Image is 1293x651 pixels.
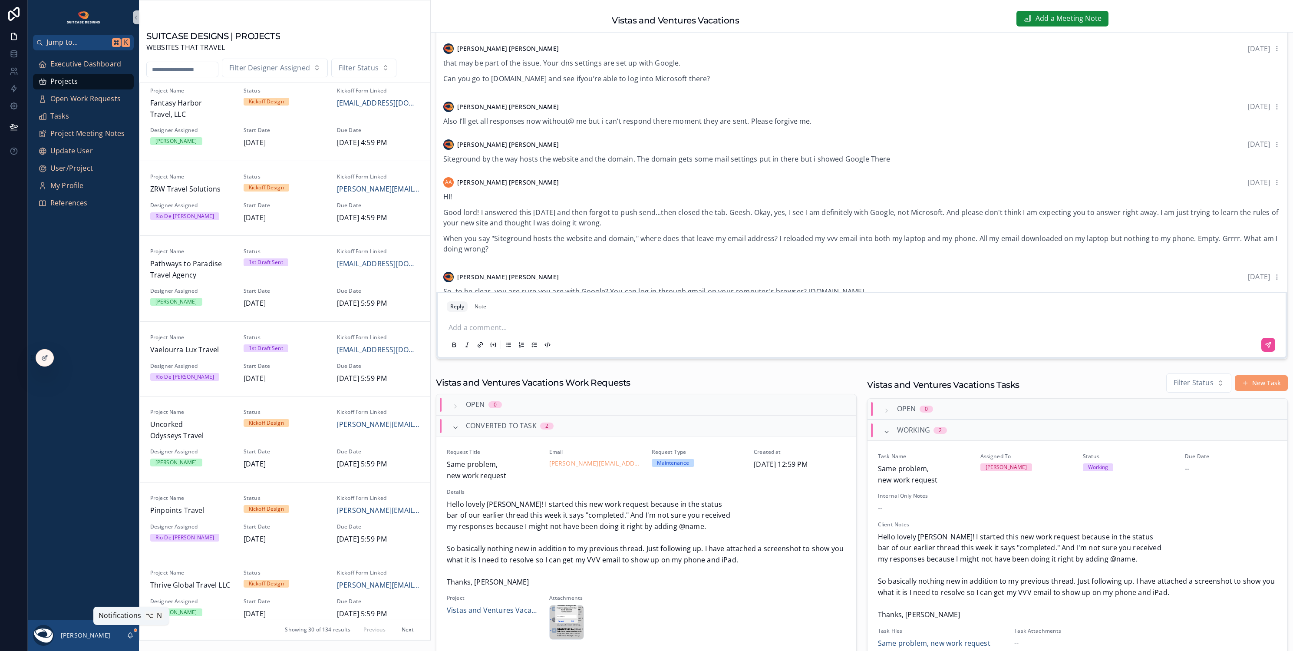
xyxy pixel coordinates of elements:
[50,93,121,105] span: Open Work Requests
[337,212,420,224] span: [DATE] 4:59 PM
[1235,375,1288,391] button: New Task
[337,505,420,516] a: [PERSON_NAME][EMAIL_ADDRESS][DOMAIN_NAME]
[155,137,197,145] div: [PERSON_NAME]
[447,605,539,616] a: Vistas and Ventures Vacations
[122,39,129,46] span: K
[33,178,134,194] a: My Profile
[150,495,233,502] span: Project Name
[244,127,327,134] span: Start Date
[50,180,84,192] span: My Profile
[244,495,327,502] span: Status
[878,453,970,460] span: Task Name
[549,459,641,468] a: [PERSON_NAME][EMAIL_ADDRESS][DOMAIN_NAME]
[150,184,233,195] span: ZRW Travel Solutions
[443,73,1280,84] p: Can you go to [DOMAIN_NAME] and see ifyou’re able to log into Microsoft there?
[150,287,233,294] span: Designer Assigned
[337,419,420,430] a: [PERSON_NAME][EMAIL_ADDRESS][DOMAIN_NAME]
[754,459,846,470] span: [DATE] 12:59 PM
[337,344,420,356] a: [EMAIL_ADDRESS][DOMAIN_NAME]
[33,35,134,50] button: Jump to...K
[447,489,846,496] span: Details
[337,248,420,255] span: Kickoff Form Linked
[28,50,139,222] div: scrollable content
[33,91,134,107] a: Open Work Requests
[140,161,430,235] a: Project NameZRW Travel SolutionsStatusKickoff DesignKickoff Form Linked[PERSON_NAME][EMAIL_ADDRES...
[156,612,163,619] span: N
[150,580,233,591] span: Thrive Global Travel LLC
[244,608,327,620] span: [DATE]
[46,37,109,48] span: Jump to...
[249,505,284,513] div: Kickoff Design
[249,184,284,192] div: Kickoff Design
[1248,139,1270,149] span: [DATE]
[50,198,88,209] span: References
[457,102,559,111] span: [PERSON_NAME] [PERSON_NAME]
[1083,453,1175,460] span: Status
[443,233,1280,254] p: When you say "Siteground hosts the website and domain," where does that leave my email address? I...
[867,379,1019,391] h1: Vistas and Ventures Vacations Tasks
[150,598,233,605] span: Designer Assigned
[1185,453,1277,460] span: Due Date
[337,598,420,605] span: Due Date
[475,303,486,310] div: Note
[1174,377,1214,389] span: Filter Status
[150,258,233,281] span: Pathways to Paradise Travel Agency
[50,59,121,70] span: Executive Dashboard
[140,482,430,557] a: Project NamePinpoints TravelStatusKickoff DesignKickoff Form Linked[PERSON_NAME][EMAIL_ADDRESS][D...
[447,595,539,601] span: Project
[337,98,420,109] span: [EMAIL_ADDRESS][DOMAIN_NAME]
[155,608,197,616] div: [PERSON_NAME]
[50,163,93,174] span: User/Project
[50,128,125,139] span: Project Meeting Notes
[244,598,327,605] span: Start Date
[457,140,559,149] span: [PERSON_NAME] [PERSON_NAME]
[337,258,420,270] span: [EMAIL_ADDRESS][DOMAIN_NAME]
[155,373,214,381] div: Rio De [PERSON_NAME]
[244,287,327,294] span: Start Date
[878,532,1277,621] span: Hello lovely [PERSON_NAME]! I started this new work request because in the status bar of our earl...
[878,492,1277,499] span: Internal Only Notes
[447,499,846,588] span: Hello lovely [PERSON_NAME]! I started this new work request because in the status bar of our earl...
[980,453,1072,460] span: Assigned To
[33,143,134,159] a: Update User
[285,626,350,633] span: Showing 30 of 134 results
[471,301,490,312] button: Note
[50,145,93,157] span: Update User
[337,363,420,370] span: Due Date
[222,59,328,78] button: Select Button
[244,409,327,416] span: Status
[443,58,1280,68] p: that may be part of the issue. Your dns settings are set up with Google.
[337,173,420,180] span: Kickoff Form Linked
[337,334,420,341] span: Kickoff Form Linked
[150,173,233,180] span: Project Name
[396,623,420,636] button: Next
[140,235,430,321] a: Project NamePathways to Paradise Travel AgencyStatus1st Draft SentKickoff Form Linked[EMAIL_ADDRE...
[1248,44,1270,53] span: [DATE]
[244,298,327,309] span: [DATE]
[244,569,327,576] span: Status
[1036,13,1102,24] span: Add a Meeting Note
[445,179,452,186] span: AA
[33,74,134,89] a: Projects
[466,399,485,410] span: Open
[337,137,420,149] span: [DATE] 4:59 PM
[244,87,327,94] span: Status
[244,173,327,180] span: Status
[244,212,327,224] span: [DATE]
[140,557,430,631] a: Project NameThrive Global Travel LLCStatusKickoff DesignKickoff Form Linked[PERSON_NAME][EMAIL_AD...
[150,202,233,209] span: Designer Assigned
[155,534,214,542] div: Rio De [PERSON_NAME]
[140,75,430,161] a: Project NameFantasy Harbor Travel, LLCStatusKickoff DesignKickoff Form Linked[EMAIL_ADDRESS][DOMA...
[939,427,942,434] div: 2
[443,207,1280,228] p: Good lord! I answered this [DATE] and then forgot to push send...then closed the tab. Geesh. Okay...
[150,344,233,356] span: Vaelourra Lux Travel
[150,419,233,441] span: Uncorked Odysseys Travel
[447,301,468,312] button: Reply
[443,192,1280,202] p: HI!
[337,608,420,620] span: [DATE] 5:59 PM
[754,449,846,456] span: Created at
[337,184,420,195] span: [PERSON_NAME][EMAIL_ADDRESS][DOMAIN_NAME]
[150,87,233,94] span: Project Name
